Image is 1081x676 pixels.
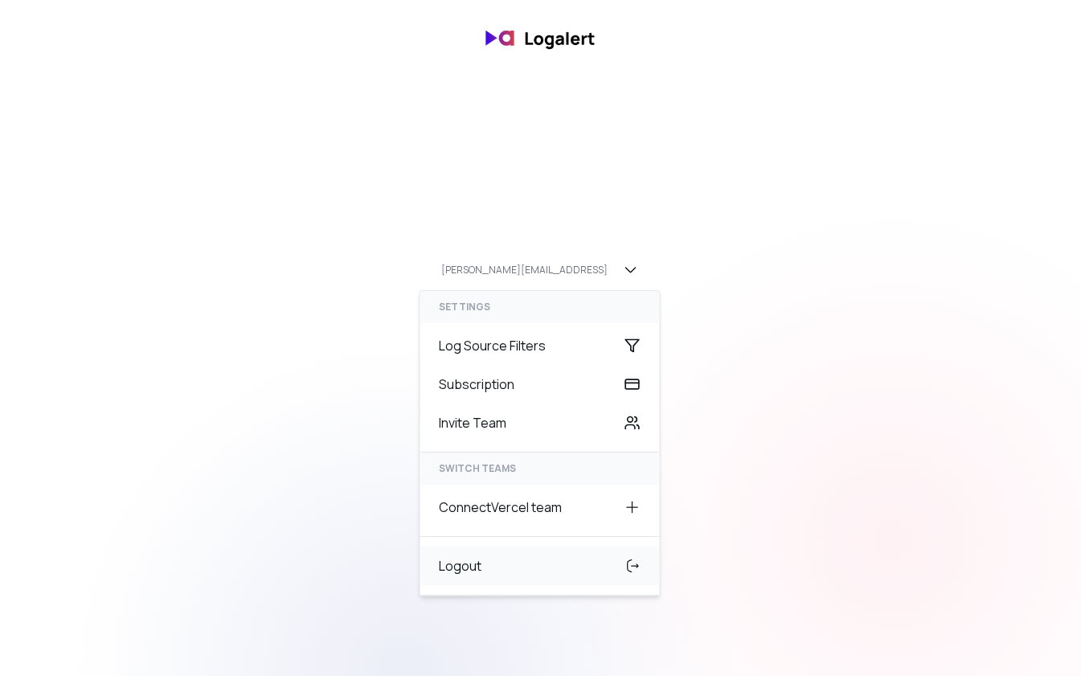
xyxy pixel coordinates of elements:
[420,488,659,526] div: Connect Vercel team
[420,404,659,442] div: Invite Team
[421,253,660,287] button: [PERSON_NAME][EMAIL_ADDRESS]
[420,326,659,365] div: Log Source Filters
[420,365,659,404] div: Subscription
[420,547,659,585] div: Logout
[419,290,660,596] div: [PERSON_NAME][EMAIL_ADDRESS]
[420,291,659,323] div: settings
[477,19,605,57] img: banner logo
[441,264,608,277] div: [PERSON_NAME][EMAIL_ADDRESS]
[420,453,659,485] div: SWITCH TEAMS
